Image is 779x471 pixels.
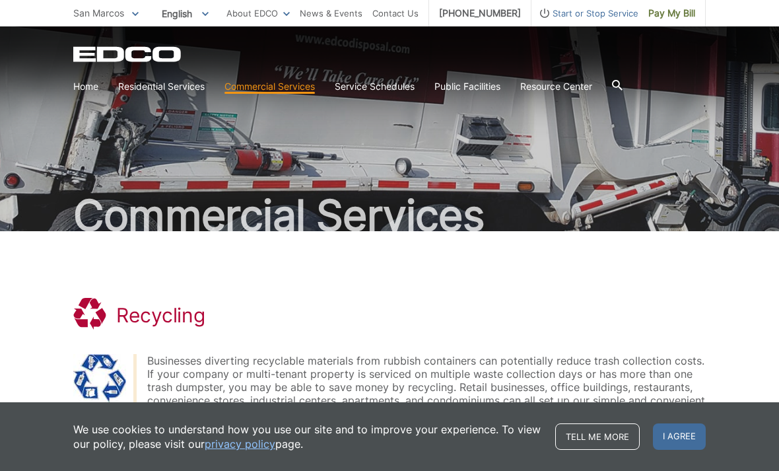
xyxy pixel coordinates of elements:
span: San Marcos [73,7,124,18]
a: Residential Services [118,79,205,94]
a: Tell me more [555,423,640,450]
a: About EDCO [226,6,290,20]
a: Contact Us [372,6,419,20]
h2: Commercial Services [73,194,706,236]
a: News & Events [300,6,362,20]
a: Home [73,79,98,94]
a: privacy policy [205,437,275,451]
a: Service Schedules [335,79,415,94]
p: We use cookies to understand how you use our site and to improve your experience. To view our pol... [73,422,542,451]
span: English [152,3,219,24]
span: I agree [653,423,706,450]
a: Public Facilities [434,79,500,94]
h1: Recycling [116,303,205,327]
a: Resource Center [520,79,592,94]
img: Recycling Symbol [73,354,126,403]
div: Businesses diverting recyclable materials from rubbish containers can potentially reduce trash co... [147,354,706,420]
a: Commercial Services [224,79,315,94]
span: Pay My Bill [648,6,695,20]
a: EDCD logo. Return to the homepage. [73,46,183,62]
